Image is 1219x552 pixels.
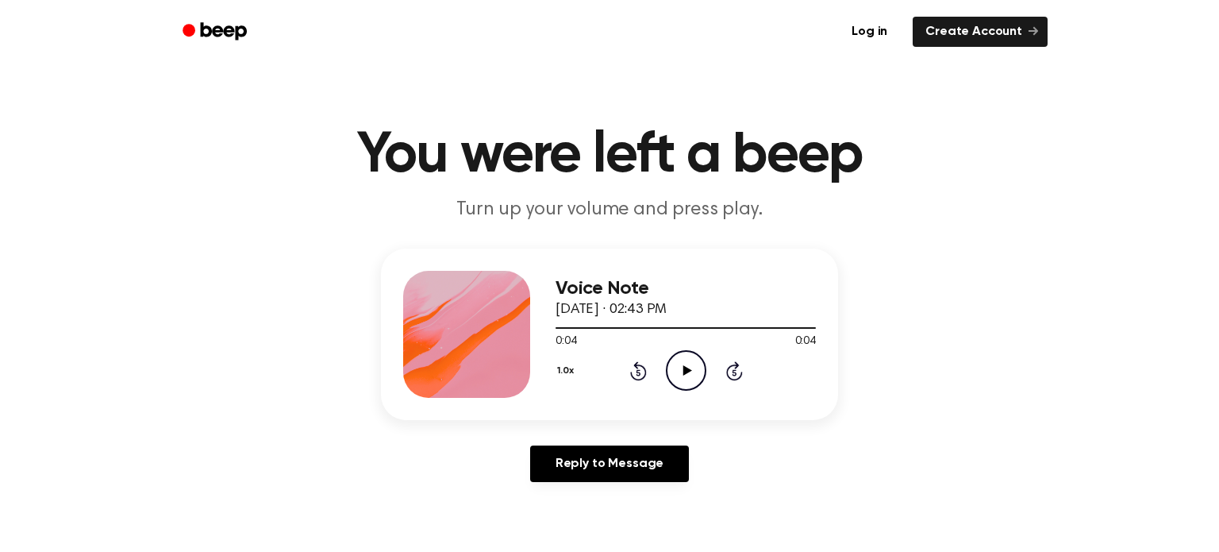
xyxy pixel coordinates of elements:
span: 0:04 [795,334,816,350]
span: 0:04 [556,334,576,350]
a: Reply to Message [530,446,689,482]
h3: Voice Note [556,278,816,299]
a: Create Account [913,17,1048,47]
a: Log in [836,14,903,50]
h1: You were left a beep [203,127,1016,184]
p: Turn up your volume and press play. [305,197,914,223]
button: 1.0x [556,357,579,384]
a: Beep [171,17,261,48]
span: [DATE] · 02:43 PM [556,303,667,317]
